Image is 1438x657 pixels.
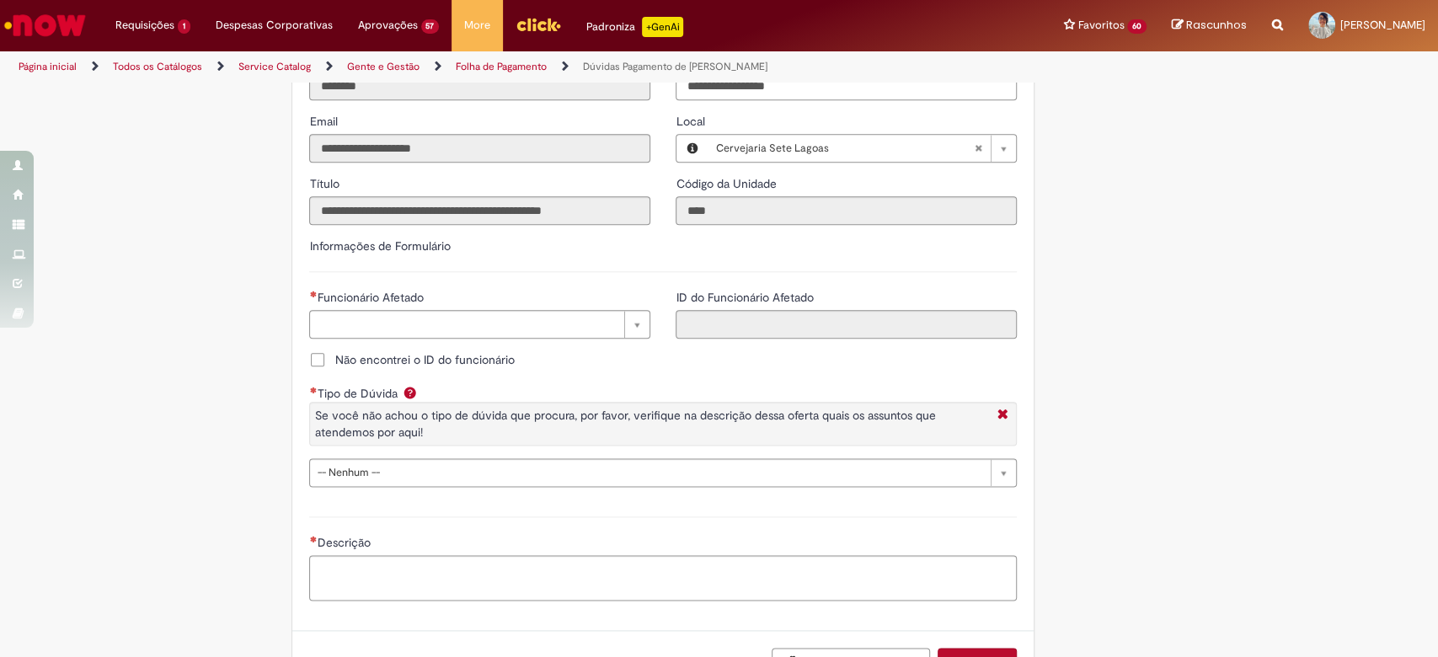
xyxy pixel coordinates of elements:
img: click_logo_yellow_360x200.png [516,12,561,37]
a: Cervejaria Sete LagoasLimpar campo Local [707,135,1016,162]
button: Local, Visualizar este registro Cervejaria Sete Lagoas [676,135,707,162]
span: Somente leitura - Título [309,176,342,191]
div: Padroniza [586,17,683,37]
a: Limpar campo Funcionário Afetado [309,310,650,339]
span: Despesas Corporativas [216,17,333,34]
textarea: Descrição [309,555,1017,601]
i: Fechar More information Por question_tipo_de_duvida [992,407,1012,425]
span: Somente leitura - Código da Unidade [676,176,779,191]
input: Título [309,196,650,225]
a: Todos os Catálogos [113,60,202,73]
input: Email [309,134,650,163]
img: ServiceNow [2,8,88,42]
span: Favoritos [1077,17,1124,34]
label: Informações de Formulário [309,238,450,254]
input: ID [309,72,650,100]
span: Ajuda para Tipo de Dúvida [400,386,420,399]
span: Necessários [309,291,317,297]
span: Descrição [317,535,373,550]
span: Tipo de Dúvida [317,386,400,401]
span: Se você não achou o tipo de dúvida que procura, por favor, verifique na descrição dessa oferta qu... [314,408,935,440]
a: Rascunhos [1172,18,1247,34]
ul: Trilhas de página [13,51,946,83]
a: Dúvidas Pagamento de [PERSON_NAME] [583,60,767,73]
span: Somente leitura - ID do Funcionário Afetado [676,290,816,305]
span: [PERSON_NAME] [1340,18,1425,32]
a: Página inicial [19,60,77,73]
span: 57 [421,19,440,34]
input: Telefone de Contato [676,72,1017,100]
span: Necessários - Funcionário Afetado [317,290,426,305]
a: Folha de Pagamento [456,60,547,73]
p: +GenAi [642,17,683,37]
span: Cervejaria Sete Lagoas [715,135,974,162]
span: Aprovações [358,17,418,34]
span: Rascunhos [1186,17,1247,33]
span: Não encontrei o ID do funcionário [334,351,514,368]
label: Somente leitura - Código da Unidade [676,175,779,192]
span: Requisições [115,17,174,34]
a: Gente e Gestão [347,60,420,73]
label: Somente leitura - Email [309,113,340,130]
abbr: Limpar campo Local [965,135,991,162]
input: Código da Unidade [676,196,1017,225]
span: 60 [1127,19,1147,34]
a: Service Catalog [238,60,311,73]
span: -- Nenhum -- [317,459,982,486]
label: Somente leitura - Título [309,175,342,192]
span: 1 [178,19,190,34]
input: ID do Funcionário Afetado [676,310,1017,339]
span: Necessários [309,387,317,393]
span: Somente leitura - Email [309,114,340,129]
span: Necessários [309,536,317,542]
span: Local [676,114,708,129]
span: More [464,17,490,34]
